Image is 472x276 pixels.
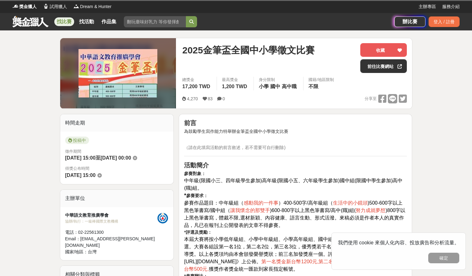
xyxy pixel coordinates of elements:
[394,16,425,27] a: 辦比賽
[338,240,459,245] span: 我們使用 cookie 來個人化內容、投放廣告和分析流量。
[54,17,74,26] a: 找比賽
[19,3,37,10] span: 獎金獵人
[182,43,315,57] span: 2025金筆盃全國中小學徵文比賽
[182,84,210,89] span: 17,200 TWD
[184,162,209,169] strong: 活動簡介
[65,149,81,154] span: 徵件期間
[208,96,213,101] span: 83
[270,84,280,89] span: 國中
[65,173,96,178] span: [DATE] 15:00
[230,208,270,213] span: 讓我懷念的那雙手
[184,145,285,150] span: （請在此填寫活動的前言敘述，若不需要可自行刪除)
[101,155,131,161] span: [DATE] 00:00
[43,3,67,10] a: Logo試用獵人
[186,193,208,198] strong: 參賽要求：
[96,155,101,161] span: 至
[360,43,407,57] button: 收藏
[65,229,156,236] div: 電話： 02-22561300
[65,249,88,254] span: 國家/地區：
[356,208,385,213] span: 努力成就夢想
[60,114,174,132] div: 時間走期
[442,3,460,10] a: 服務介紹
[12,3,19,9] img: Logo
[184,230,212,235] strong: *評選及獎勵：
[187,96,198,101] span: 4,270
[259,77,298,83] div: 身分限制
[12,3,37,10] a: Logo獎金獵人
[184,128,407,141] p: 為鼓勵學生寫作能力特舉辦金筆盃全國中小學徵文比賽
[65,236,156,249] div: Email： [EMAIL_ADDRESS][PERSON_NAME][DOMAIN_NAME]
[65,155,96,161] span: [DATE] 15:00
[236,259,261,264] span: 》上公佈。
[184,200,244,206] span: 參賽作品題目：中年級組（
[73,3,79,9] img: Logo
[222,84,247,89] span: 1,200 TWD
[80,3,111,10] span: Dream & Hunter
[184,171,206,176] strong: 參賽對象：
[360,59,407,73] a: 前往比賽網站
[184,259,402,272] span: 第一名獎金新台幣1200元,第二名獎金新台幣800元,第三名獎金新台幣500元,
[65,219,156,224] div: 協辦/執行： 一級棒國際文教機構
[209,266,298,272] span: 獲獎作者獎金統一匯款到家長指定帳號。
[79,49,157,97] img: Cover Image
[65,165,169,172] span: 得獎公布時間
[308,77,334,83] div: 國籍/地區限制
[184,200,402,213] span: )500-600字以上黑色筆書寫/國中組（
[333,200,368,206] span: 生活中的小鏡頭
[184,237,406,257] span: 本屆大賽將按小學低年級組、小學中年級組、小學高年級組、國中組、高中(職)組五個組別分別進行評選。大賽各組設第一名1位，第二名2位，第三名3位，優秀獎若干名。獲獎作品的指導教師均獲優秀指導獎。以上...
[88,249,97,254] span: 台灣
[184,178,402,191] span: 中年級(限國小三、四年級學生參加)高年級(限國小五、六年級學生參加)國中組(限國中學生參加)高中(職)組。
[184,120,196,126] strong: 前言
[270,208,356,213] span: )600-800字以上黑色筆書寫/高中(職)組(
[278,200,333,206] span: ）400-500字/高年級組（
[124,16,186,27] input: 翻玩臺味好乳力 等你發揮創意！
[244,200,278,206] span: 感動我的一件事
[43,3,49,9] img: Logo
[50,3,67,10] span: 試用獵人
[65,137,89,144] span: 投稿中
[282,84,297,89] span: 高中職
[365,94,377,103] span: 分享至
[222,77,249,83] span: 最高獎金
[60,190,174,207] div: 主辦單位
[419,3,436,10] a: 主辦專區
[223,96,225,101] span: 0
[73,3,111,10] a: LogoDream & Hunter
[259,84,269,89] span: 小學
[428,253,459,263] button: 確定
[429,16,460,27] div: 登入 / 註冊
[65,212,156,219] div: 中華語文教育推廣學會
[77,17,97,26] a: 找活動
[182,77,212,83] span: 總獎金
[184,208,405,228] span: )800字以上黑色筆書寫，體裁不限,選材新穎、內容健康、語言生動、形式活潑。來稿必須是作者本人的真實作品，凡已在報刊上公開發表的文章不得參賽。
[99,17,119,26] a: 作品集
[308,84,318,89] span: 不限
[184,259,236,264] a: [URL][DOMAIN_NAME]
